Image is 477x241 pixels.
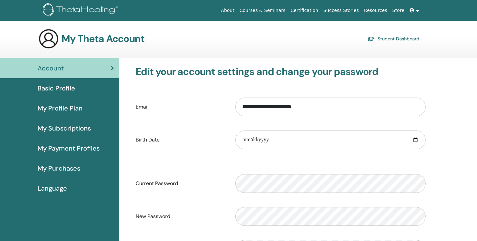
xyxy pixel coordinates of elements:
[288,5,321,16] a: Certification
[367,34,419,43] a: Student Dashboard
[390,5,407,16] a: Store
[38,63,64,73] span: Account
[136,66,426,78] h3: Edit your account settings and change your password
[367,36,375,42] img: graduation-cap.svg
[38,143,100,153] span: My Payment Profiles
[43,3,120,18] img: logo.png
[237,5,288,16] a: Courses & Seminars
[38,28,59,49] img: generic-user-icon.jpg
[361,5,390,16] a: Resources
[321,5,361,16] a: Success Stories
[38,103,83,113] span: My Profile Plan
[131,210,231,223] label: New Password
[218,5,237,16] a: About
[38,163,80,173] span: My Purchases
[131,134,231,146] label: Birth Date
[38,123,91,133] span: My Subscriptions
[38,83,75,93] span: Basic Profile
[38,183,67,193] span: Language
[131,101,231,113] label: Email
[62,33,144,45] h3: My Theta Account
[131,177,231,190] label: Current Password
